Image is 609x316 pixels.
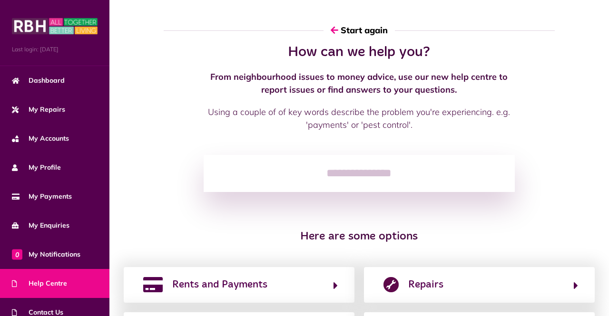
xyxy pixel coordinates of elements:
strong: From neighbourhood issues to money advice, use our new help centre to report issues or find answe... [210,71,508,95]
span: Rents and Payments [172,277,267,292]
span: My Payments [12,192,72,201]
span: My Repairs [12,105,65,115]
span: My Accounts [12,134,69,144]
button: Start again [324,17,395,44]
img: rents-payments.png [143,277,163,292]
span: 0 [12,249,22,259]
button: Repairs [381,277,578,293]
h2: How can we help you? [204,44,514,61]
span: My Profile [12,163,61,172]
span: Last login: [DATE] [12,45,98,54]
p: Using a couple of of key words describe the problem you're experiencing. e.g. 'payments' or 'pest... [204,105,514,131]
span: Help Centre [12,278,67,288]
span: Repairs [408,277,443,292]
img: MyRBH [12,17,98,36]
span: My Enquiries [12,220,69,230]
span: My Notifications [12,249,80,259]
img: report-repair.png [383,277,399,292]
h3: Here are some options [164,230,555,244]
span: Dashboard [12,76,65,86]
button: Rents and Payments [140,277,338,293]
